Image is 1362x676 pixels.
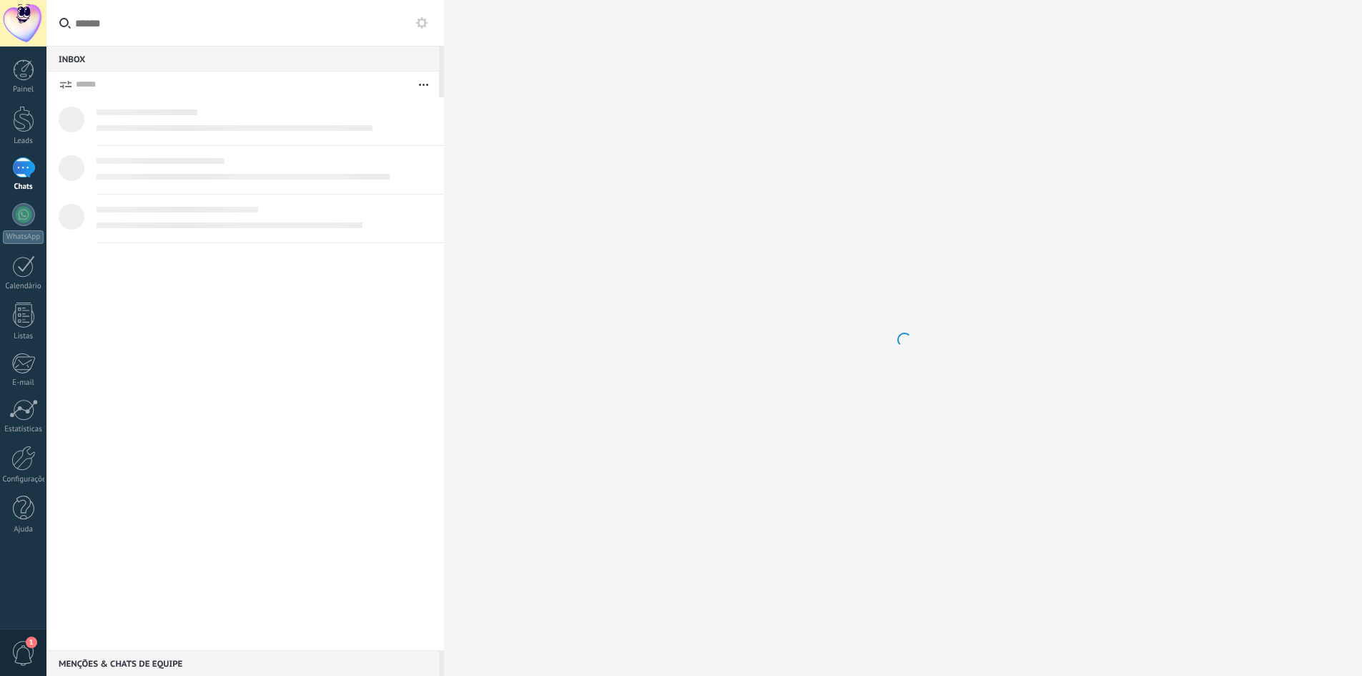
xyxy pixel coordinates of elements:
div: Menções & Chats de equipe [46,650,439,676]
div: Listas [3,332,44,341]
div: Inbox [46,46,439,72]
div: Painel [3,85,44,94]
button: Mais [408,72,439,97]
div: Ajuda [3,525,44,534]
div: E-mail [3,378,44,388]
div: Estatísticas [3,425,44,434]
div: Configurações [3,475,44,484]
div: Leads [3,137,44,146]
div: Calendário [3,282,44,291]
span: 1 [26,637,37,648]
div: Chats [3,182,44,192]
div: WhatsApp [3,230,44,244]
